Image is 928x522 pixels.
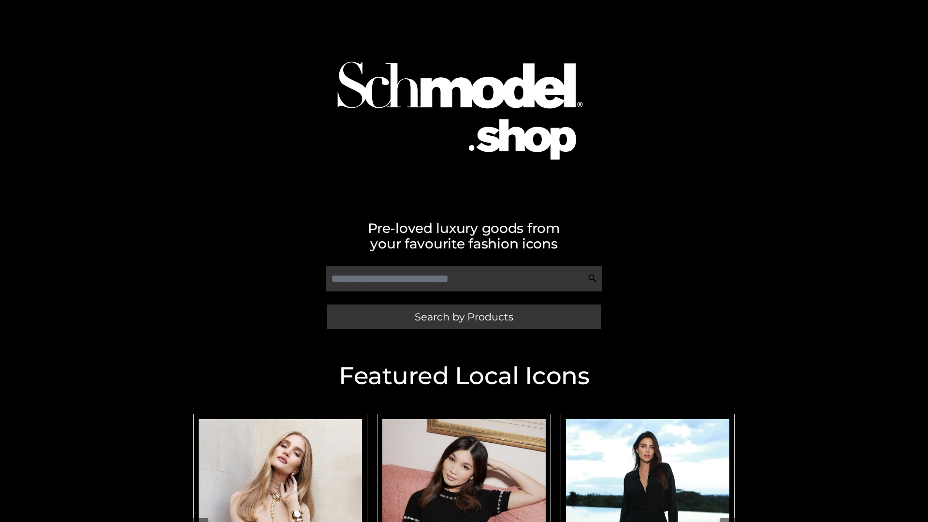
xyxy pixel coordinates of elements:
span: Search by Products [415,312,513,322]
a: Search by Products [327,304,601,329]
h2: Pre-loved luxury goods from your favourite fashion icons [188,220,739,251]
h2: Featured Local Icons​ [188,364,739,388]
img: Search Icon [588,274,597,283]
